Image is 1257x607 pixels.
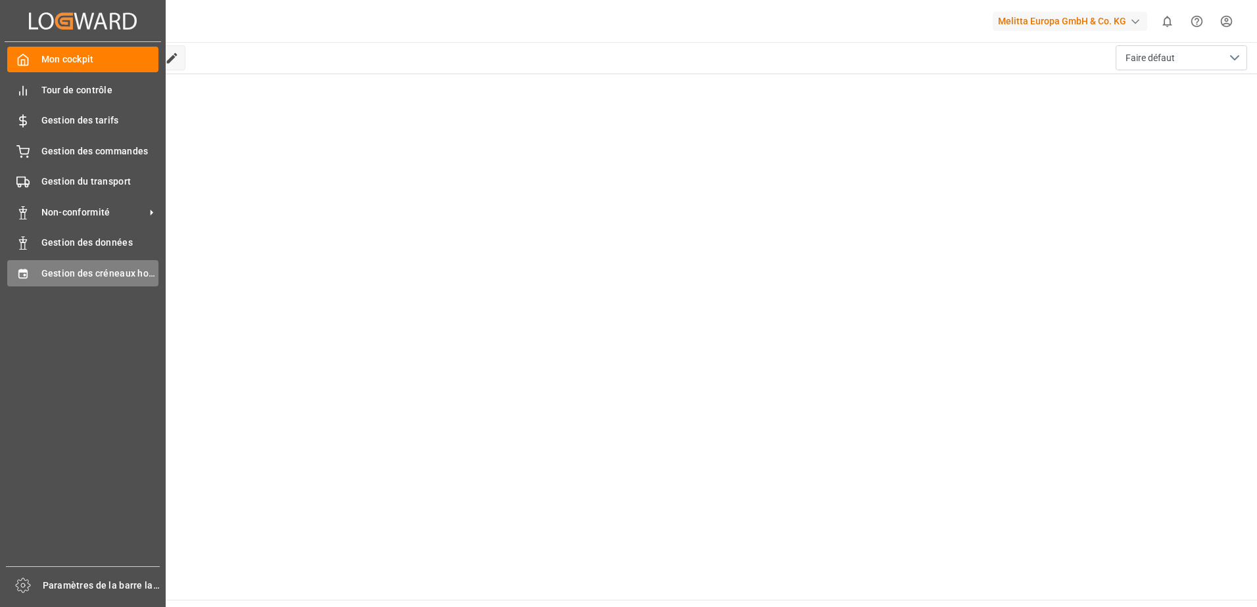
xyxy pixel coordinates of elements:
span: Mon cockpit [41,53,159,66]
span: Gestion des créneaux horaires [41,267,159,281]
a: Gestion des créneaux horaires [7,260,158,286]
a: Gestion du transport [7,169,158,194]
a: Gestion des tarifs [7,108,158,133]
button: Afficher 0 nouvelles notifications [1152,7,1182,36]
span: Gestion des données [41,236,159,250]
button: Melitta Europa GmbH & Co. KG [993,9,1152,34]
span: Gestion des tarifs [41,114,159,127]
button: Centre d’aide [1182,7,1212,36]
span: Faire défaut [1126,51,1175,65]
span: Gestion du transport [41,175,159,189]
span: Tour de contrôle [41,83,159,97]
a: Gestion des commandes [7,138,158,164]
font: Melitta Europa GmbH & Co. KG [998,14,1126,28]
span: Non-conformité [41,206,145,219]
a: Mon cockpit [7,47,158,72]
span: Gestion des commandes [41,145,159,158]
a: Gestion des données [7,230,158,256]
button: Ouvrir le menu [1116,45,1247,70]
span: Paramètres de la barre latérale [43,579,160,593]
